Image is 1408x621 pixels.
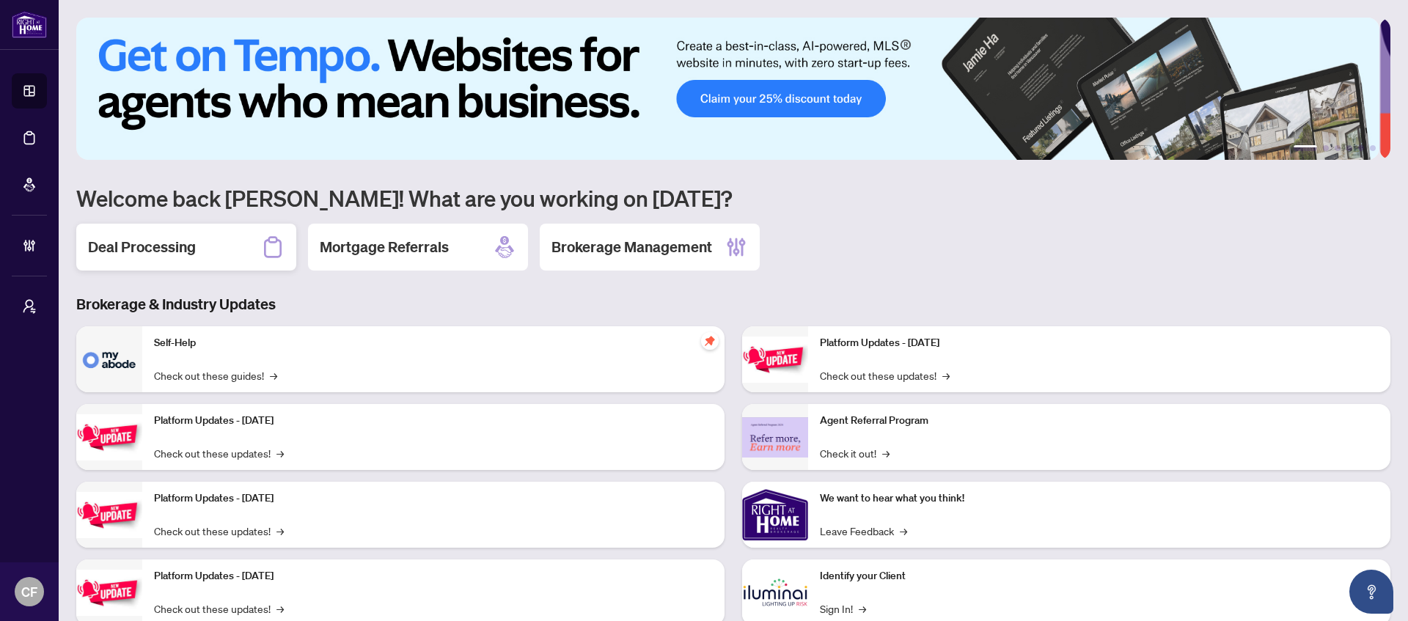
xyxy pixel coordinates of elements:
[820,523,907,539] a: Leave Feedback→
[820,445,890,461] a: Check it out!→
[320,237,449,257] h2: Mortgage Referrals
[820,335,1379,351] p: Platform Updates - [DATE]
[900,523,907,539] span: →
[742,337,808,383] img: Platform Updates - June 23, 2025
[942,367,950,383] span: →
[820,568,1379,584] p: Identify your Client
[154,445,284,461] a: Check out these updates!→
[276,445,284,461] span: →
[88,237,196,257] h2: Deal Processing
[551,237,712,257] h2: Brokerage Management
[1358,145,1364,151] button: 5
[76,492,142,538] img: Platform Updates - July 21, 2025
[882,445,890,461] span: →
[820,413,1379,429] p: Agent Referral Program
[76,570,142,616] img: Platform Updates - July 8, 2025
[1294,145,1317,151] button: 1
[154,490,713,507] p: Platform Updates - [DATE]
[76,294,1390,315] h3: Brokerage & Industry Updates
[76,18,1379,160] img: Slide 0
[820,490,1379,507] p: We want to hear what you think!
[276,523,284,539] span: →
[276,600,284,617] span: →
[154,523,284,539] a: Check out these updates!→
[154,335,713,351] p: Self-Help
[1323,145,1329,151] button: 2
[154,413,713,429] p: Platform Updates - [DATE]
[820,600,866,617] a: Sign In!→
[12,11,47,38] img: logo
[742,482,808,548] img: We want to hear what you think!
[154,367,277,383] a: Check out these guides!→
[76,414,142,460] img: Platform Updates - September 16, 2025
[21,581,37,602] span: CF
[76,184,1390,212] h1: Welcome back [PERSON_NAME]! What are you working on [DATE]?
[1335,145,1341,151] button: 3
[1370,145,1376,151] button: 6
[820,367,950,383] a: Check out these updates!→
[701,332,719,350] span: pushpin
[76,326,142,392] img: Self-Help
[742,417,808,458] img: Agent Referral Program
[859,600,866,617] span: →
[1349,570,1393,614] button: Open asap
[154,600,284,617] a: Check out these updates!→
[22,299,37,314] span: user-switch
[270,367,277,383] span: →
[1346,145,1352,151] button: 4
[154,568,713,584] p: Platform Updates - [DATE]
